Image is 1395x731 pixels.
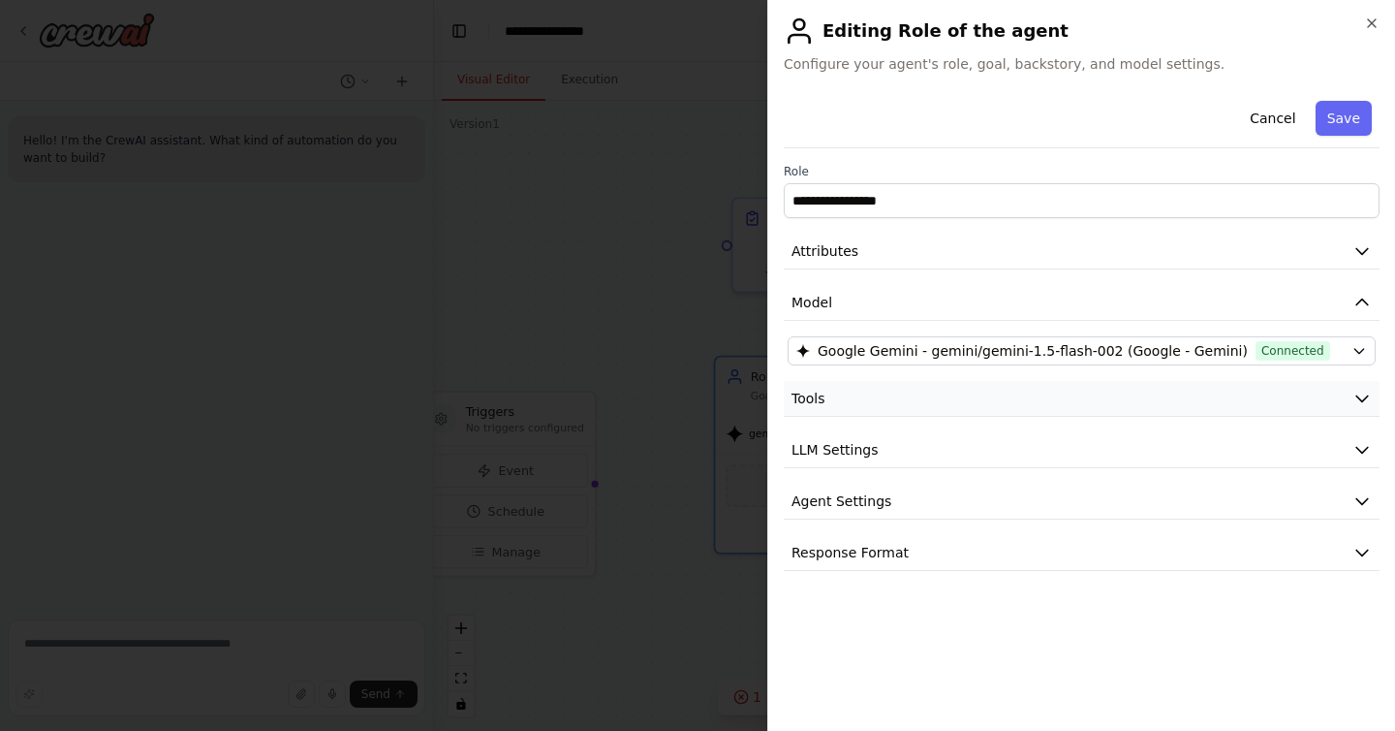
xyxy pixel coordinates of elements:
[784,164,1379,179] label: Role
[784,484,1379,520] button: Agent Settings
[818,341,1248,361] span: Google Gemini - gemini/gemini-1.5-flash-002 (Google - Gemini)
[791,293,832,312] span: Model
[784,54,1379,74] span: Configure your agent's role, goal, backstory, and model settings.
[784,234,1379,270] button: Attributes
[791,440,879,460] span: LLM Settings
[791,492,891,511] span: Agent Settings
[1255,341,1330,361] span: Connected
[784,535,1379,571] button: Response Format
[1316,101,1372,136] button: Save
[791,241,858,261] span: Attributes
[791,543,909,562] span: Response Format
[788,336,1376,365] button: Google Gemini - gemini/gemini-1.5-flash-002 (Google - Gemini)Connected
[791,389,825,408] span: Tools
[784,381,1379,417] button: Tools
[784,16,1379,47] h2: Editing Role of the agent
[784,285,1379,321] button: Model
[1238,101,1307,136] button: Cancel
[784,432,1379,468] button: LLM Settings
